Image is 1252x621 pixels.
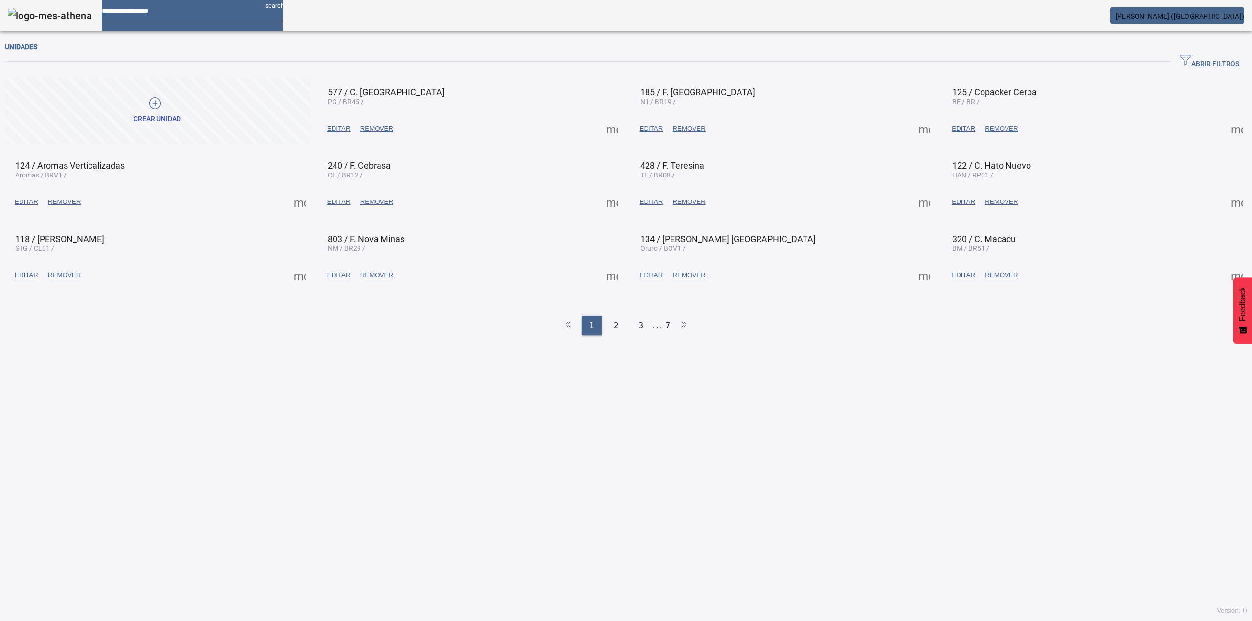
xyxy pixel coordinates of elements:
span: 803 / F. Nova Minas [328,234,404,244]
span: HAN / RP01 / [952,171,993,179]
button: EDITAR [635,120,668,137]
span: Oruro / BOV1 / [640,244,686,252]
span: EDITAR [327,197,351,207]
span: REMOVER [360,270,393,280]
button: Mais [916,120,933,137]
span: CE / BR12 / [328,171,363,179]
button: EDITAR [322,266,356,284]
button: Crear unidad [5,78,310,144]
img: logo-mes-athena [8,8,92,23]
span: 240 / F. Cebrasa [328,160,391,171]
li: ... [653,316,663,335]
button: Mais [916,193,933,211]
button: Mais [916,266,933,284]
button: Mais [604,120,621,137]
button: EDITAR [635,266,668,284]
button: REMOVER [980,193,1023,211]
span: ABRIR FILTROS [1180,54,1239,69]
span: Aromas / BRV1 / [15,171,67,179]
span: 134 / [PERSON_NAME] [GEOGRAPHIC_DATA] [640,234,816,244]
span: REMOVER [360,197,393,207]
span: STG / CL01 / [15,244,54,252]
button: Feedback - Mostrar pesquisa [1233,277,1252,344]
button: REMOVER [668,193,710,211]
button: Mais [1228,266,1246,284]
span: PG / BR45 / [328,98,364,106]
span: REMOVER [48,270,81,280]
span: REMOVER [985,124,1018,133]
span: Versión: () [1217,607,1247,614]
button: EDITAR [10,266,43,284]
button: Mais [604,266,621,284]
span: REMOVER [672,197,705,207]
span: EDITAR [327,124,351,133]
span: N1 / BR19 / [640,98,676,106]
span: REMOVER [985,197,1018,207]
span: EDITAR [15,197,38,207]
button: Mais [604,193,621,211]
span: EDITAR [15,270,38,280]
span: BE / BR / [952,98,980,106]
button: REMOVER [668,120,710,137]
span: REMOVER [985,270,1018,280]
span: [PERSON_NAME] ([GEOGRAPHIC_DATA]) [1116,12,1244,20]
button: EDITAR [947,120,980,137]
button: Mais [1228,193,1246,211]
span: REMOVER [360,124,393,133]
button: REMOVER [356,193,398,211]
li: 7 [665,316,670,335]
button: REMOVER [43,193,86,211]
button: EDITAR [635,193,668,211]
span: EDITAR [952,124,975,133]
button: REMOVER [980,120,1023,137]
span: BM / BR51 / [952,244,989,252]
span: 320 / C. Macacu [952,234,1016,244]
span: REMOVER [672,124,705,133]
span: REMOVER [672,270,705,280]
button: EDITAR [10,193,43,211]
span: 122 / C. Hato Nuevo [952,160,1031,171]
span: EDITAR [952,270,975,280]
button: EDITAR [947,193,980,211]
span: EDITAR [640,197,663,207]
span: EDITAR [640,124,663,133]
span: EDITAR [327,270,351,280]
span: EDITAR [640,270,663,280]
span: EDITAR [952,197,975,207]
div: Crear unidad [134,114,181,124]
span: TE / BR08 / [640,171,675,179]
button: EDITAR [322,120,356,137]
button: EDITAR [947,266,980,284]
button: REMOVER [356,266,398,284]
button: ABRIR FILTROS [1172,53,1247,70]
button: REMOVER [980,266,1023,284]
span: 125 / Copacker Cerpa [952,87,1037,97]
button: EDITAR [322,193,356,211]
span: 577 / C. [GEOGRAPHIC_DATA] [328,87,445,97]
span: REMOVER [48,197,81,207]
span: 124 / Aromas Verticalizadas [15,160,125,171]
span: 3 [638,320,643,332]
button: Mais [291,193,309,211]
span: Feedback [1238,287,1247,321]
button: Mais [291,266,309,284]
span: 428 / F. Teresina [640,160,704,171]
button: Mais [1228,120,1246,137]
button: REMOVER [43,266,86,284]
span: 185 / F. [GEOGRAPHIC_DATA] [640,87,755,97]
span: NM / BR29 / [328,244,365,252]
span: Unidades [5,43,37,51]
button: REMOVER [668,266,710,284]
span: 2 [614,320,619,332]
button: REMOVER [356,120,398,137]
span: 118 / [PERSON_NAME] [15,234,104,244]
